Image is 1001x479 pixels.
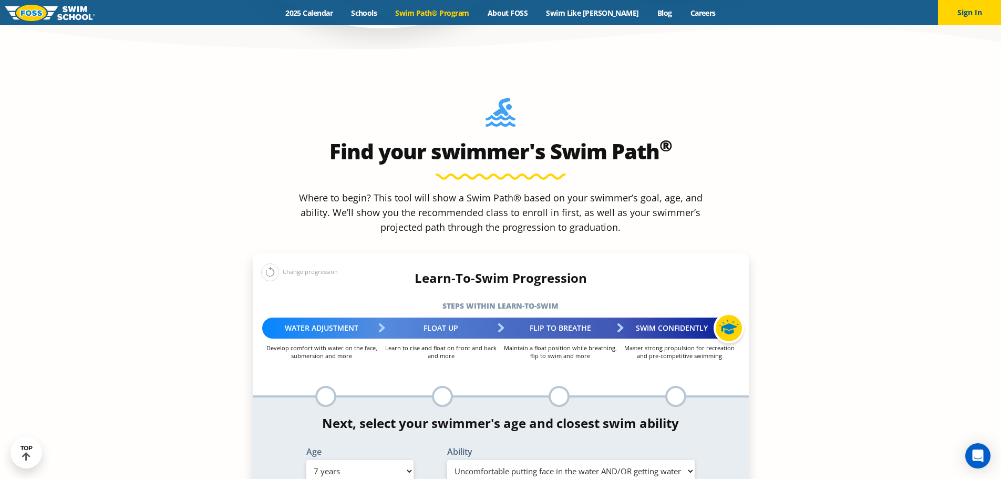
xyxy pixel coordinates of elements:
[659,135,672,156] sup: ®
[295,190,707,235] p: Where to begin? This tool will show a Swim Path® based on your swimmer’s goal, age, and ability. ...
[20,445,33,461] div: TOP
[306,447,414,456] label: Age
[478,8,537,18] a: About FOSS
[537,8,648,18] a: Swim Like [PERSON_NAME]
[381,344,501,360] p: Learn to rise and float on front and back and more
[965,443,990,468] div: Open Intercom Messenger
[253,139,749,164] h2: Find your swimmer's Swim Path
[620,344,739,360] p: Master strong propulsion for recreation and pre-competitive swimming
[262,318,381,339] div: Water Adjustment
[620,318,739,339] div: Swim Confidently
[342,8,386,18] a: Schools
[261,263,338,281] div: Change progression
[253,416,749,431] h4: Next, select your swimmer's age and closest swim ability
[681,8,725,18] a: Careers
[381,318,501,339] div: Float Up
[262,344,381,360] p: Develop comfort with water on the face, submersion and more
[253,271,749,286] h4: Learn-To-Swim Progression
[501,318,620,339] div: Flip to Breathe
[501,344,620,360] p: Maintain a float position while breathing, flip to swim and more
[386,8,478,18] a: Swim Path® Program
[276,8,342,18] a: 2025 Calendar
[486,98,515,134] img: Foss-Location-Swimming-Pool-Person.svg
[648,8,681,18] a: Blog
[5,5,95,21] img: FOSS Swim School Logo
[253,299,749,313] h5: Steps within Learn-to-Swim
[447,447,695,456] label: Ability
